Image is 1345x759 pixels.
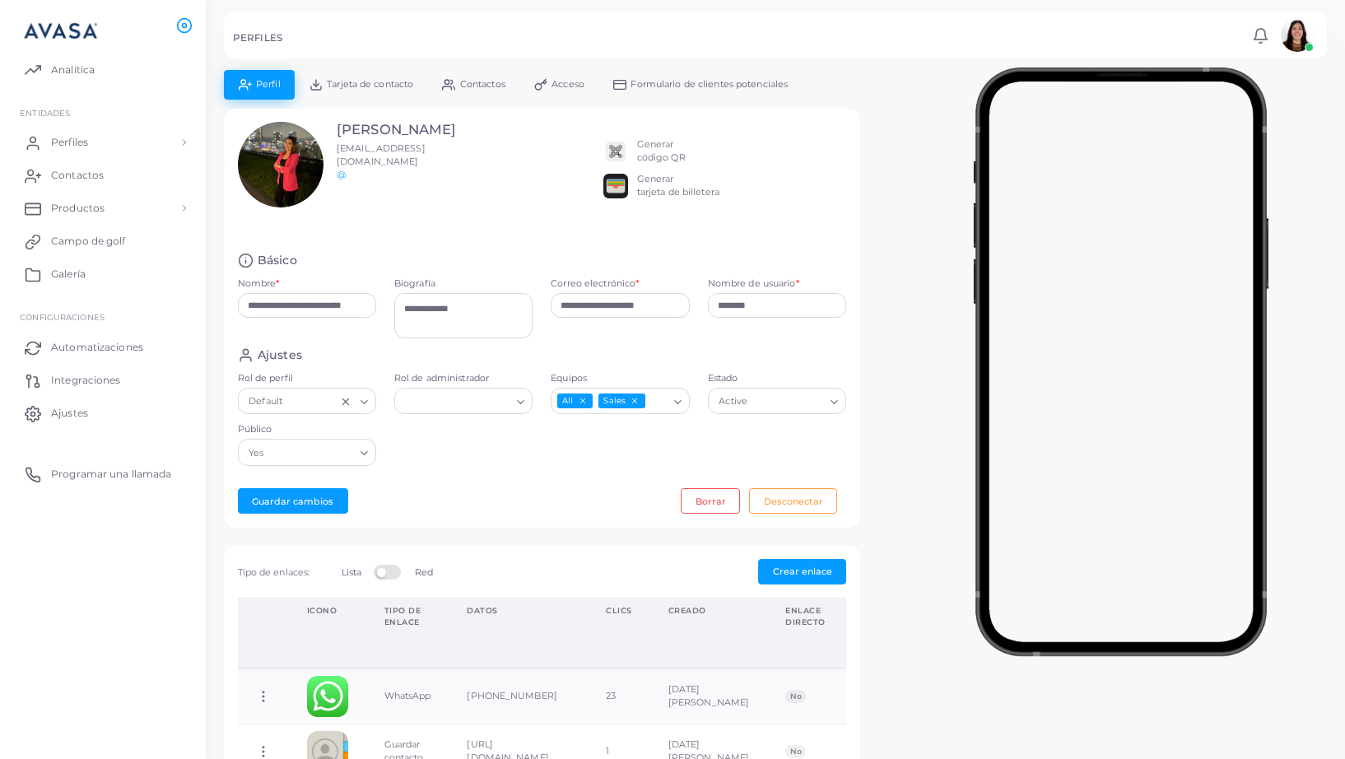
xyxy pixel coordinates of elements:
[973,68,1268,656] img: phone-mock.b55596b7.png
[696,496,726,507] font: Borrar
[51,202,105,214] font: Productos
[12,53,193,86] a: Analítica
[717,393,750,411] span: Active
[20,312,105,322] font: Configuraciones
[629,395,640,407] button: Deselect Sales
[394,277,435,289] font: Biografía
[749,488,837,514] button: Desconectar
[238,372,293,384] font: Rol de perfil
[551,277,635,289] font: Correo electrónico
[603,174,628,198] img: apple-wallet.png
[637,151,686,163] font: código QR
[603,139,628,164] img: qr2.png
[247,393,285,411] span: Default
[637,173,674,184] font: Generar
[551,388,689,414] div: Buscar opción
[327,78,413,90] font: Tarjeta de contacto
[764,496,823,507] font: Desconectar
[51,235,125,247] font: Campo de golf
[51,268,86,280] font: Galería
[12,458,193,491] a: Programar una llamada
[51,341,143,353] font: Automatizaciones
[758,559,846,584] button: Crear enlace
[790,747,802,756] font: No
[340,394,351,407] button: Borrar seleccionados
[415,566,433,578] font: Red
[337,142,426,167] font: [EMAIL_ADDRESS][DOMAIN_NAME]
[606,745,609,757] font: 1
[238,388,376,414] div: Buscar opción
[668,683,749,708] font: [DATE][PERSON_NAME]
[790,691,802,701] font: No
[51,63,95,76] font: Analítica
[51,169,104,181] font: Contactos
[668,606,706,615] font: Creado
[631,78,788,90] font: Formulario de clientes potenciales
[394,372,489,384] font: Rol de administrador
[238,423,272,435] font: Público
[577,395,589,407] button: Deselect All
[12,364,193,397] a: Integraciones
[606,606,632,615] font: Clics
[606,690,616,701] font: 23
[258,253,297,268] font: Básico
[1281,19,1314,52] img: avatar
[12,225,193,258] a: Campo de golf
[238,439,376,465] div: Buscar opción
[20,108,70,118] font: ENTIDADES
[12,159,193,192] a: Contactos
[557,393,593,409] span: All
[256,78,281,90] font: Perfil
[238,566,310,578] font: Tipo de enlaces:
[307,606,337,615] font: Icono
[12,331,193,364] a: Automatizaciones
[551,372,587,384] font: Equipos
[12,192,193,225] a: Productos
[708,277,796,289] font: Nombre de usuario
[238,488,348,514] button: Guardar cambios
[337,121,456,137] font: [PERSON_NAME]
[752,393,824,411] input: Buscar opción
[51,407,88,419] font: Ajustes
[598,393,645,409] span: Sales
[384,606,421,626] font: Tipo de enlace
[307,676,348,717] img: whatsapp.png
[460,78,505,90] font: Contactos
[247,445,267,462] span: Yes
[51,374,120,386] font: Integraciones
[12,126,193,159] a: Perfiles
[12,258,193,291] a: Galería
[637,186,719,198] font: tarjeta de billetera
[286,393,336,411] input: Buscar opción
[51,136,88,148] font: Perfiles
[785,606,826,626] font: Enlace directo
[252,496,333,507] font: Guardar cambios
[258,347,302,362] font: Ajustes
[681,488,740,514] button: Borrar
[551,78,584,90] font: Acceso
[384,690,431,701] font: WhatsApp
[238,598,289,669] th: Acción
[708,372,738,384] font: Estado
[337,169,346,180] a: @
[268,444,354,462] input: Buscar opción
[1276,19,1318,52] a: avatar
[238,277,277,289] font: Nombre
[51,468,171,480] font: Programar una llamada
[233,32,282,44] font: PERFILES
[773,566,832,577] font: Crear enlace
[402,393,510,411] input: Buscar opción
[394,388,533,414] div: Buscar opción
[708,388,846,414] div: Buscar opción
[467,690,557,701] font: [PHONE_NUMBER]
[467,606,498,615] font: Datos
[12,397,193,430] a: Ajustes
[637,138,674,150] font: Generar
[647,393,668,411] input: Buscar opción
[342,566,362,578] font: Lista
[15,16,106,46] img: logo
